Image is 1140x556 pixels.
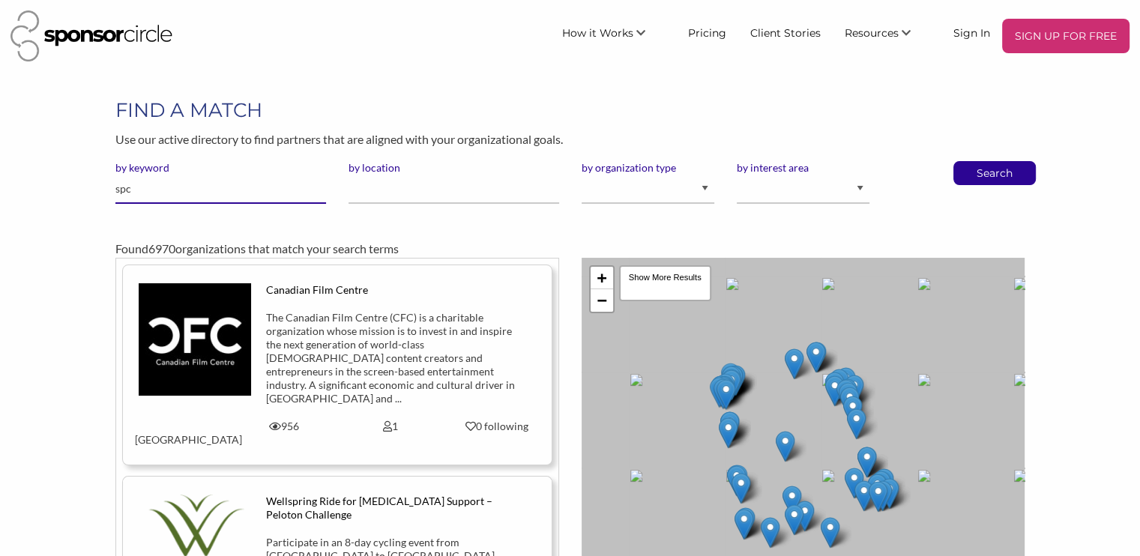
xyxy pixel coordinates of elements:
[582,161,714,175] label: by organization type
[266,495,515,522] div: Wellspring Ride for [MEDICAL_DATA] Support – Peloton Challenge
[970,162,1019,184] button: Search
[148,241,175,256] span: 6970
[845,26,899,40] span: Resources
[115,161,326,175] label: by keyword
[115,130,1025,149] p: Use our active directory to find partners that are aligned with your organizational goals.
[1008,25,1124,47] p: SIGN UP FOR FREE
[455,420,539,433] div: 0 following
[349,161,559,175] label: by location
[591,289,613,312] a: Zoom out
[115,97,1025,124] h1: FIND A MATCH
[115,175,326,204] input: Please enter one or more keywords
[124,420,230,447] div: [GEOGRAPHIC_DATA]
[550,19,676,53] li: How it Works
[115,240,1025,258] div: Found organizations that match your search terms
[591,267,613,289] a: Zoom in
[941,19,1002,46] a: Sign In
[833,19,941,53] li: Resources
[266,311,515,405] div: The Canadian Film Centre (CFC) is a charitable organization whose mission is to invest in and ins...
[266,283,515,297] div: Canadian Film Centre
[737,161,869,175] label: by interest area
[676,19,738,46] a: Pricing
[619,265,711,301] div: Show More Results
[562,26,633,40] span: How it Works
[135,283,539,447] a: Canadian Film Centre The Canadian Film Centre (CFC) is a charitable organization whose mission is...
[738,19,833,46] a: Client Stories
[10,10,172,61] img: Sponsor Circle Logo
[139,283,251,396] img: tys7ftntgowgismeyatu
[231,420,337,433] div: 956
[337,420,444,433] div: 1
